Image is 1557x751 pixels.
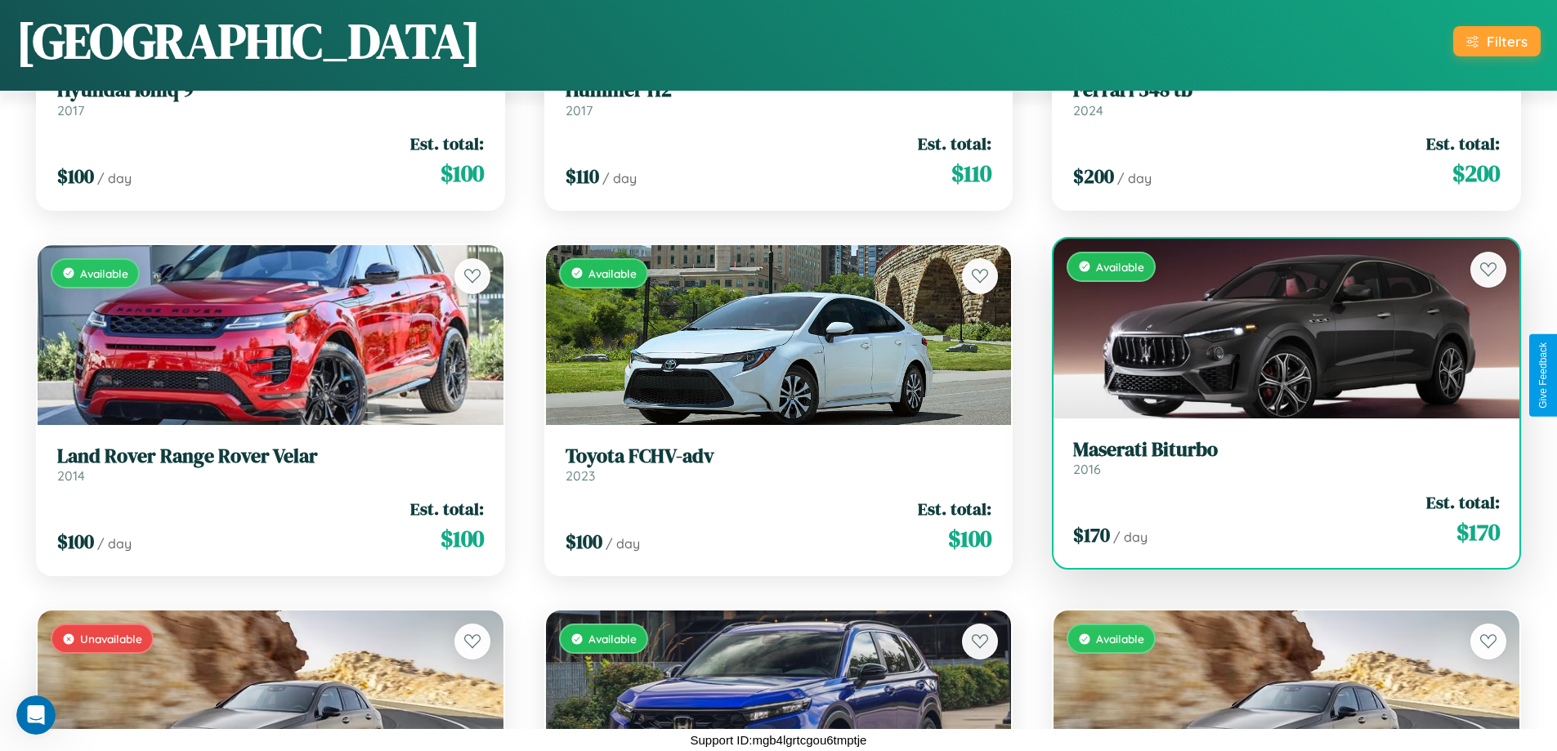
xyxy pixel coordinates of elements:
p: Support ID: mgb4lgrtcgou6tmptje [691,729,867,751]
span: Unavailable [80,632,142,646]
a: Hyundai Ioniq 92017 [57,78,484,118]
h3: Hyundai Ioniq 9 [57,78,484,102]
h3: Maserati Biturbo [1073,438,1500,462]
h1: [GEOGRAPHIC_DATA] [16,7,481,74]
span: $ 200 [1452,157,1500,190]
span: 2024 [1073,102,1103,118]
a: Maserati Biturbo2016 [1073,438,1500,478]
iframe: Intercom live chat [16,695,56,735]
span: / day [606,535,640,552]
span: $ 170 [1073,521,1110,548]
span: $ 100 [441,522,484,555]
span: Est. total: [918,497,991,521]
a: Toyota FCHV-adv2023 [566,445,992,485]
span: / day [1113,529,1148,545]
span: 2017 [566,102,593,118]
span: Available [588,266,637,280]
span: $ 100 [948,522,991,555]
span: $ 100 [441,157,484,190]
a: Hummer H22017 [566,78,992,118]
a: Land Rover Range Rover Velar2014 [57,445,484,485]
span: $ 100 [566,528,602,555]
span: / day [1117,170,1152,186]
span: 2017 [57,102,84,118]
h3: Land Rover Range Rover Velar [57,445,484,468]
span: Available [1096,260,1144,274]
span: 2014 [57,467,85,484]
button: Filters [1453,26,1541,56]
span: $ 170 [1456,516,1500,548]
span: / day [97,170,132,186]
span: Est. total: [410,132,484,155]
span: / day [97,535,132,552]
span: 2016 [1073,461,1101,477]
div: Give Feedback [1537,342,1549,409]
span: $ 100 [57,528,94,555]
h3: Hummer H2 [566,78,992,102]
span: $ 100 [57,163,94,190]
h3: Toyota FCHV-adv [566,445,992,468]
span: Est. total: [918,132,991,155]
span: Available [80,266,128,280]
span: Est. total: [410,497,484,521]
span: $ 200 [1073,163,1114,190]
span: Est. total: [1426,132,1500,155]
h3: Ferrari 348 tb [1073,78,1500,102]
span: $ 110 [566,163,599,190]
span: Est. total: [1426,490,1500,514]
span: / day [602,170,637,186]
span: 2023 [566,467,595,484]
div: Filters [1487,33,1528,50]
a: Ferrari 348 tb2024 [1073,78,1500,118]
span: $ 110 [951,157,991,190]
span: Available [1096,632,1144,646]
span: Available [588,632,637,646]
